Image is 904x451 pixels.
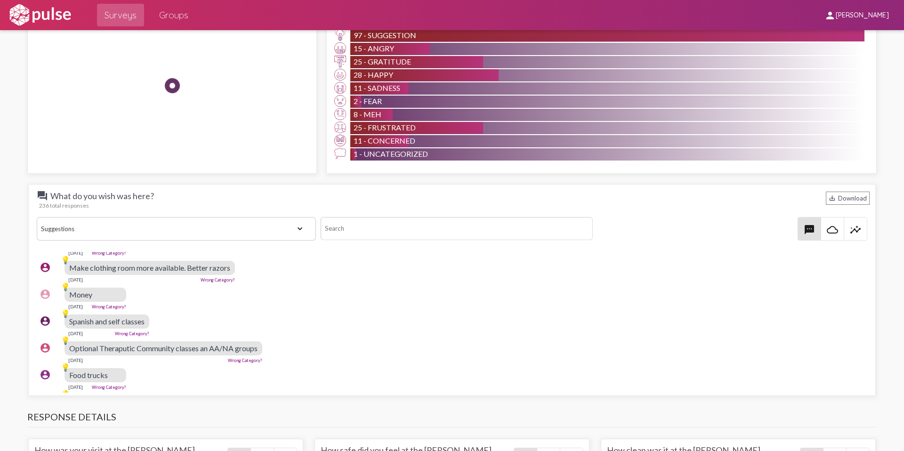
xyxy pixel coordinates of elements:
[201,277,235,282] a: Wrong Category?
[817,6,896,24] button: [PERSON_NAME]
[829,194,836,201] mat-icon: Download
[40,342,51,354] mat-icon: account_circle
[827,224,838,235] mat-icon: cloud_queue
[37,190,178,201] span: What do you wish was here?
[354,57,411,66] span: 25 - Gratitude
[69,370,108,379] span: Food trucks
[826,192,870,205] div: Download
[39,202,870,209] div: 236 total responses
[354,123,416,132] span: 25 - Frustrated
[68,384,83,390] div: [DATE]
[69,344,258,353] span: Optional Theraputic Community classes an AA/NA groups
[804,224,815,235] mat-icon: textsms
[40,369,51,380] mat-icon: account_circle
[159,7,188,24] span: Groups
[37,190,48,201] mat-icon: question_answer
[354,110,381,119] span: 8 - Meh
[105,7,137,24] span: Surveys
[334,69,346,81] img: Happy
[61,336,70,345] div: 💡
[68,357,83,363] div: [DATE]
[61,282,70,291] div: 💡
[334,56,346,67] img: Gratitude
[334,95,346,107] img: Fear
[334,29,346,41] img: Suggestion
[68,304,83,309] div: [DATE]
[334,108,346,120] img: Meh
[40,262,51,273] mat-icon: account_circle
[92,385,126,390] a: Wrong Category?
[115,331,149,336] a: Wrong Category?
[40,315,51,327] mat-icon: account_circle
[92,304,126,309] a: Wrong Category?
[824,10,836,21] mat-icon: person
[334,135,346,146] img: Concerned
[354,136,415,145] span: 11 - Concerned
[27,411,877,427] h3: Response Details
[334,121,346,133] img: Frustrated
[69,290,92,299] span: Money
[8,3,73,27] img: white-logo.svg
[68,277,83,282] div: [DATE]
[68,330,83,336] div: [DATE]
[97,4,144,26] a: Surveys
[40,289,51,300] mat-icon: account_circle
[334,82,346,94] img: Sadness
[354,97,382,105] span: 2 - Fear
[228,358,262,363] a: Wrong Category?
[152,4,196,26] a: Groups
[354,70,393,79] span: 28 - Happy
[61,255,70,265] div: 💡
[334,42,346,54] img: Angry
[92,250,126,256] a: Wrong Category?
[354,83,400,92] span: 11 - Sadness
[354,44,394,53] span: 15 - Angry
[836,11,889,20] span: [PERSON_NAME]
[69,263,230,272] span: Make clothing room more available. Better razors
[69,317,145,326] span: Spanish and self classes
[354,149,428,158] span: 1 - Uncategorized
[334,148,346,160] img: Uncategorized
[68,250,83,256] div: [DATE]
[61,389,70,399] div: 💡
[61,362,70,372] div: 💡
[321,217,592,240] input: Search
[61,309,70,318] div: 💡
[354,31,416,40] span: 97 - Suggestion
[850,224,861,235] mat-icon: insights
